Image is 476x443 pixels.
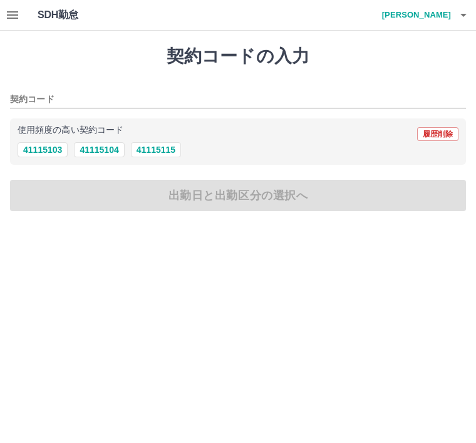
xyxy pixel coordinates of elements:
button: 41115115 [131,142,181,157]
p: 使用頻度の高い契約コード [18,126,123,135]
button: 履歴削除 [417,127,458,141]
button: 41115103 [18,142,68,157]
button: 41115104 [74,142,124,157]
h1: 契約コードの入力 [10,46,466,67]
